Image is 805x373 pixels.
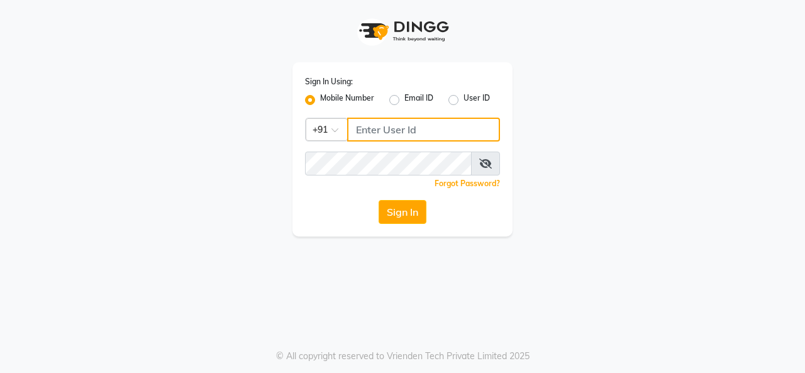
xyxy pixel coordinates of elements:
[404,92,433,108] label: Email ID
[352,13,453,50] img: logo1.svg
[464,92,490,108] label: User ID
[379,200,426,224] button: Sign In
[305,152,472,175] input: Username
[347,118,500,142] input: Username
[435,179,500,188] a: Forgot Password?
[320,92,374,108] label: Mobile Number
[305,76,353,87] label: Sign In Using:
